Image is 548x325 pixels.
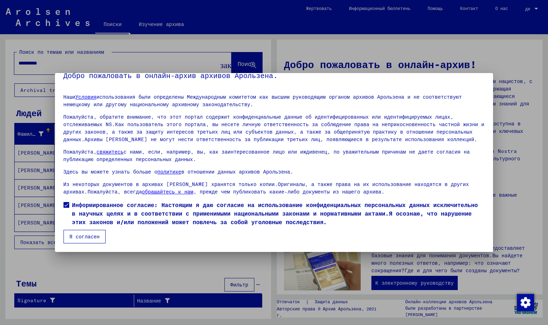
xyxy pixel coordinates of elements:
button: Я согласен [64,230,106,243]
ya-tr-span: Добро пожаловать в онлайн-архив архивов Арользена. [64,71,278,80]
ya-tr-span: Из некоторых документов в архивах [PERSON_NAME] хранятся только копии. [64,181,278,187]
ya-tr-span: Как пользователь этого портала, вы несете личную ответственность за соблюдение права на неприкосн... [64,121,484,143]
ya-tr-span: Пожалуйста, [64,149,97,155]
ya-tr-span: Здесь вы можете узнать больше о [64,169,157,175]
ya-tr-span: , прежде чем публиковать какие-либо документы из нашего архива. [193,189,385,195]
a: обращайтесь к нам [142,189,193,195]
ya-tr-span: Наши [64,94,76,100]
ya-tr-span: использования были определены Международным комитетом как высшим руководящим органом архивов Арол... [64,94,462,108]
ya-tr-span: Информированное согласие: Настоящим я даю согласие на использование конфиденциальных персональных... [72,201,478,217]
div: Изменение согласия [517,294,534,311]
ya-tr-span: Я согласен [70,233,100,240]
ya-tr-span: в отношении данных архивов Арользена. [181,169,293,175]
img: Изменение согласия [517,294,534,311]
ya-tr-span: Пожалуйста, обратите внимание, что этот портал содержит конфиденциальные данные об идентифицирова... [64,114,453,128]
a: Условия [75,94,96,100]
ya-tr-span: Пожалуйста, всегда [87,189,142,195]
a: политике [157,169,181,175]
a: свяжитесь [97,149,124,155]
ya-tr-span: с нами, если, например, вы, как заинтересованное лицо или иждивенец, по уважительным причинам не ... [64,149,470,162]
ya-tr-span: Архивы [PERSON_NAME] не могут нести ответственность за публикации третьих лиц, появляющиеся в рез... [85,136,477,143]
